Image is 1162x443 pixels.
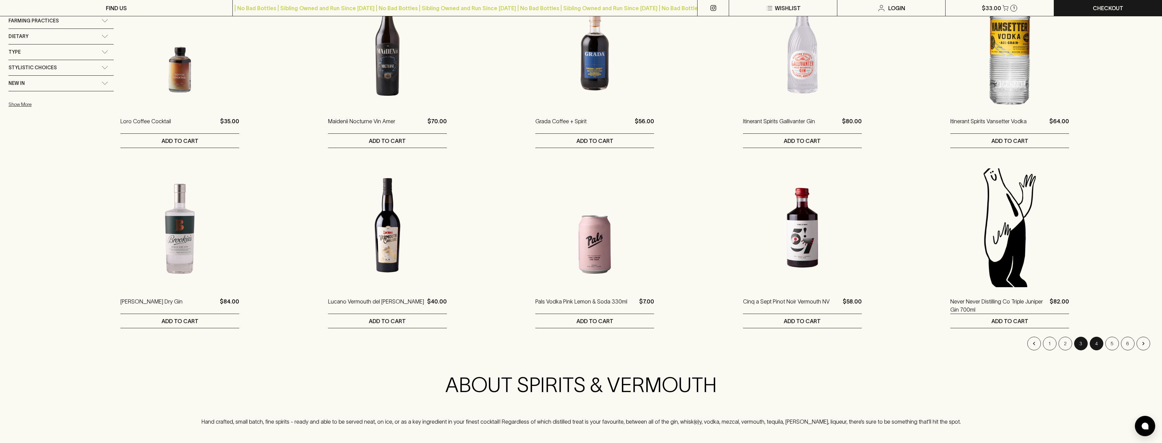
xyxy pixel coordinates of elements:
span: New In [8,79,25,88]
span: Type [8,48,21,56]
a: Itinerant Spirits Gallivanter Gin [743,117,815,133]
p: ADD TO CART [161,137,198,145]
span: Dietary [8,32,28,41]
p: ADD TO CART [369,137,406,145]
a: Pals Vodka Pink Lemon & Soda 330ml [535,297,627,314]
img: Pals Vodka Pink Lemon & Soda 330ml [535,168,654,287]
button: Go to previous page [1027,337,1041,350]
a: Loro Coffee Cocktail [120,117,171,133]
p: $84.00 [220,297,239,314]
a: Itinerant Spirits Vansetter Vodka [950,117,1027,133]
button: ADD TO CART [950,314,1069,328]
button: ADD TO CART [535,134,654,148]
div: Stylistic Choices [8,60,114,75]
button: ADD TO CART [328,314,447,328]
p: $40.00 [427,297,447,314]
img: Brookie's Byron Dry Gin [120,168,239,287]
span: Farming Practices [8,17,59,25]
div: Farming Practices [8,13,114,29]
button: Show More [8,97,97,111]
p: Login [888,4,905,12]
p: ADD TO CART [161,317,198,325]
a: Maidenii Nocturne Vin Amer [328,117,395,133]
a: [PERSON_NAME] Dry Gin [120,297,183,314]
p: Checkout [1093,4,1123,12]
button: ADD TO CART [950,134,1069,148]
a: Lucano Vermouth del [PERSON_NAME] [328,297,424,314]
a: Never Never Distilling Co Triple Juniper Gin 700ml [950,297,1047,314]
div: Type [8,44,114,60]
button: Go to page 4 [1090,337,1103,350]
p: $7.00 [639,297,654,314]
span: Stylistic Choices [8,63,57,72]
a: Cinq a Sept Pinot Noir Vermouth NV [743,297,830,314]
img: Cinq a Sept Pinot Noir Vermouth NV [743,168,862,287]
a: Grada Coffee + Spirit [535,117,587,133]
p: FIND US [106,4,127,12]
p: Wishlist [775,4,801,12]
button: ADD TO CART [328,134,447,148]
p: ADD TO CART [576,317,613,325]
button: page 3 [1074,337,1088,350]
p: Hand crafted, small batch, fine spirits - ready and able to be served neat, on ice, or as a key i... [202,418,961,426]
p: $33.00 [982,4,1001,12]
p: ADD TO CART [991,317,1028,325]
p: ADD TO CART [369,317,406,325]
button: Go to page 5 [1105,337,1119,350]
div: Dietary [8,29,114,44]
div: New In [8,76,114,91]
button: ADD TO CART [535,314,654,328]
h2: ABOUT SPIRITS & VERMOUTH [202,373,961,397]
p: ADD TO CART [576,137,613,145]
p: $70.00 [427,117,447,133]
img: Lucano Vermouth del Cavaliere [328,168,447,287]
img: bubble-icon [1142,423,1148,429]
p: $82.00 [1050,297,1069,314]
button: Go to next page [1137,337,1150,350]
button: Go to page 1 [1043,337,1056,350]
button: Go to page 2 [1059,337,1072,350]
nav: pagination navigation [120,337,1151,350]
p: ADD TO CART [784,137,821,145]
button: ADD TO CART [743,314,862,328]
button: ADD TO CART [120,314,239,328]
p: 1 [1013,6,1015,10]
button: ADD TO CART [743,134,862,148]
p: $56.00 [635,117,654,133]
p: ADD TO CART [784,317,821,325]
p: $35.00 [220,117,239,133]
img: Blackhearts & Sparrows Man [950,168,1069,287]
p: ADD TO CART [991,137,1028,145]
button: Go to page 6 [1121,337,1135,350]
p: $80.00 [842,117,862,133]
p: $64.00 [1049,117,1069,133]
p: $58.00 [843,297,862,314]
button: ADD TO CART [120,134,239,148]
